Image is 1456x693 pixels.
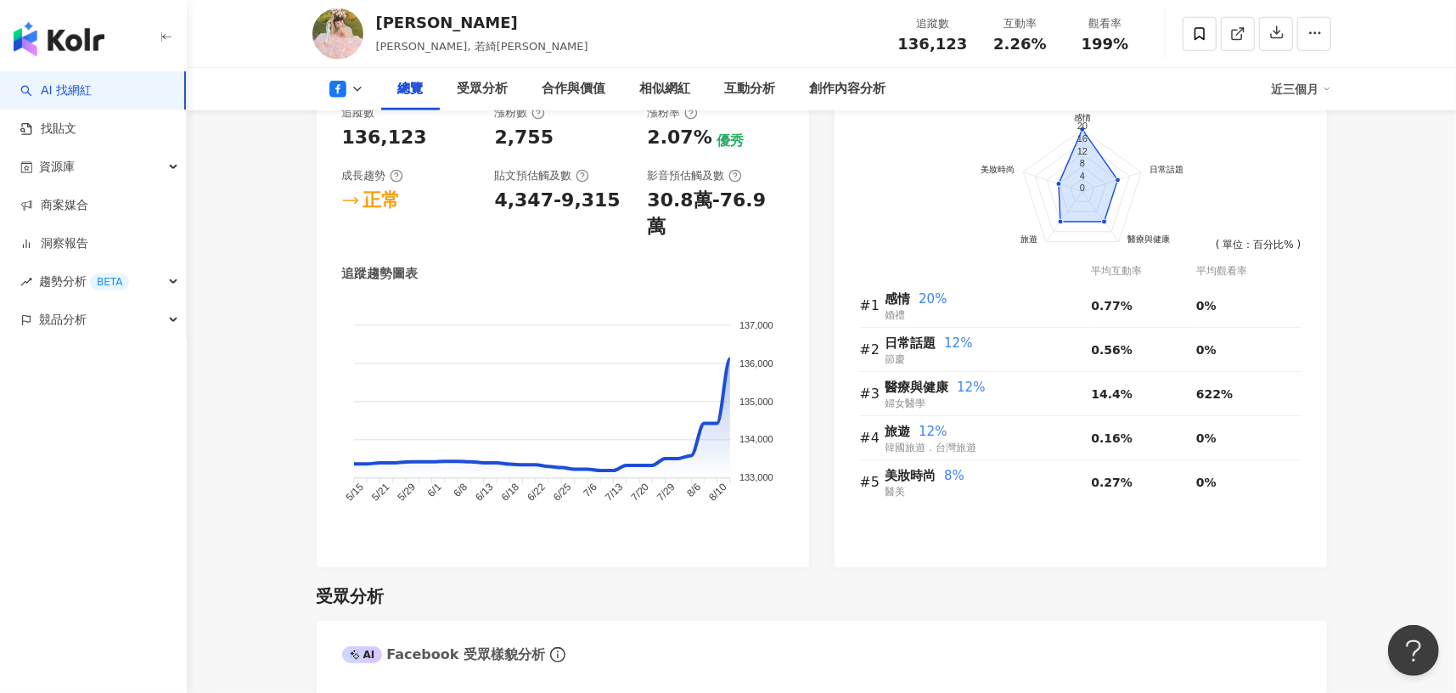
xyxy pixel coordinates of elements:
span: info-circle [548,645,568,665]
text: 4 [1079,171,1084,181]
text: 20 [1077,121,1087,131]
span: 節慶 [885,353,906,365]
div: 追蹤趨勢圖表 [342,265,419,283]
span: 美妝時尚 [885,468,936,483]
span: 12% [919,424,947,439]
tspan: 7/6 [581,482,599,500]
div: Facebook 受眾樣貌分析 [342,645,546,664]
div: 互動分析 [725,79,776,99]
div: 4,347-9,315 [495,188,621,214]
div: 追蹤數 [898,15,968,32]
div: 受眾分析 [317,584,385,608]
div: 貼文預估觸及數 [495,168,589,183]
div: 觀看率 [1073,15,1138,32]
span: 醫療與健康 [885,380,949,395]
tspan: 7/29 [655,482,677,504]
span: 136,123 [898,35,968,53]
text: 8 [1079,158,1084,168]
text: 日常話題 [1150,165,1183,174]
div: 2.07% [648,125,712,151]
span: 14.4% [1092,387,1133,401]
span: 韓國旅遊．台灣旅遊 [885,442,977,454]
div: #5 [860,471,885,493]
tspan: 8/6 [684,482,703,500]
span: 婚禮 [885,309,906,321]
div: 受眾分析 [458,79,509,99]
span: 20% [919,291,947,307]
tspan: 7/20 [628,482,651,504]
span: 感情 [885,291,911,307]
span: 競品分析 [39,301,87,339]
tspan: 6/18 [498,482,521,504]
div: 漲粉數 [495,105,545,121]
div: 平均互動率 [1092,263,1196,279]
tspan: 6/22 [525,482,548,504]
div: 相似網紅 [640,79,691,99]
div: 優秀 [717,132,744,150]
tspan: 5/21 [369,482,392,504]
a: searchAI 找網紅 [20,82,92,99]
span: 12% [944,335,972,351]
span: 0.16% [1092,431,1133,445]
span: 日常話題 [885,335,936,351]
span: 0.56% [1092,343,1133,357]
text: 醫療與健康 [1127,234,1169,243]
text: 感情 [1074,113,1091,122]
tspan: 135,000 [739,397,773,407]
span: 622% [1196,387,1233,401]
tspan: 5/15 [343,482,366,504]
div: #4 [860,427,885,448]
tspan: 6/1 [424,482,443,500]
span: 2.26% [993,36,1046,53]
div: 30.8萬-76.9萬 [648,188,784,240]
span: [PERSON_NAME], 若綺[PERSON_NAME] [376,40,588,53]
div: 成長趨勢 [342,168,403,183]
tspan: 5/29 [395,482,418,504]
tspan: 6/25 [551,482,574,504]
span: 旅遊 [885,424,911,439]
span: 0% [1196,299,1217,313]
div: #1 [860,295,885,316]
tspan: 6/8 [451,482,469,500]
span: 0% [1196,343,1217,357]
span: 0% [1196,476,1217,489]
span: 0% [1196,431,1217,445]
div: 漲粉率 [648,105,698,121]
div: 2,755 [495,125,554,151]
span: 趨勢分析 [39,262,129,301]
div: 總覽 [398,79,424,99]
div: 互動率 [988,15,1053,32]
div: #3 [860,383,885,404]
div: BETA [90,273,129,290]
span: 資源庫 [39,148,75,186]
div: 正常 [363,188,401,214]
div: 追蹤數 [342,105,375,121]
tspan: 7/13 [603,482,626,504]
span: 醫美 [885,486,906,498]
div: 合作與價值 [542,79,606,99]
div: 136,123 [342,125,427,151]
text: 12 [1077,145,1087,155]
tspan: 134,000 [739,435,773,445]
tspan: 6/13 [473,482,496,504]
tspan: 137,000 [739,320,773,330]
div: [PERSON_NAME] [376,12,588,33]
a: 商案媒合 [20,197,88,214]
tspan: 8/10 [706,482,729,504]
img: logo [14,22,104,56]
span: 0.27% [1092,476,1133,489]
tspan: 136,000 [739,358,773,369]
span: 12% [957,380,985,395]
a: 洞察報告 [20,235,88,252]
div: 近三個月 [1272,76,1331,103]
text: 美妝時尚 [981,165,1015,174]
div: #2 [860,339,885,360]
tspan: 133,000 [739,473,773,483]
img: KOL Avatar [312,8,363,59]
span: rise [20,276,32,288]
text: 16 [1077,133,1087,144]
div: AI [342,646,383,663]
span: 婦女醫學 [885,397,926,409]
a: 找貼文 [20,121,76,138]
iframe: Help Scout Beacon - Open [1388,625,1439,676]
